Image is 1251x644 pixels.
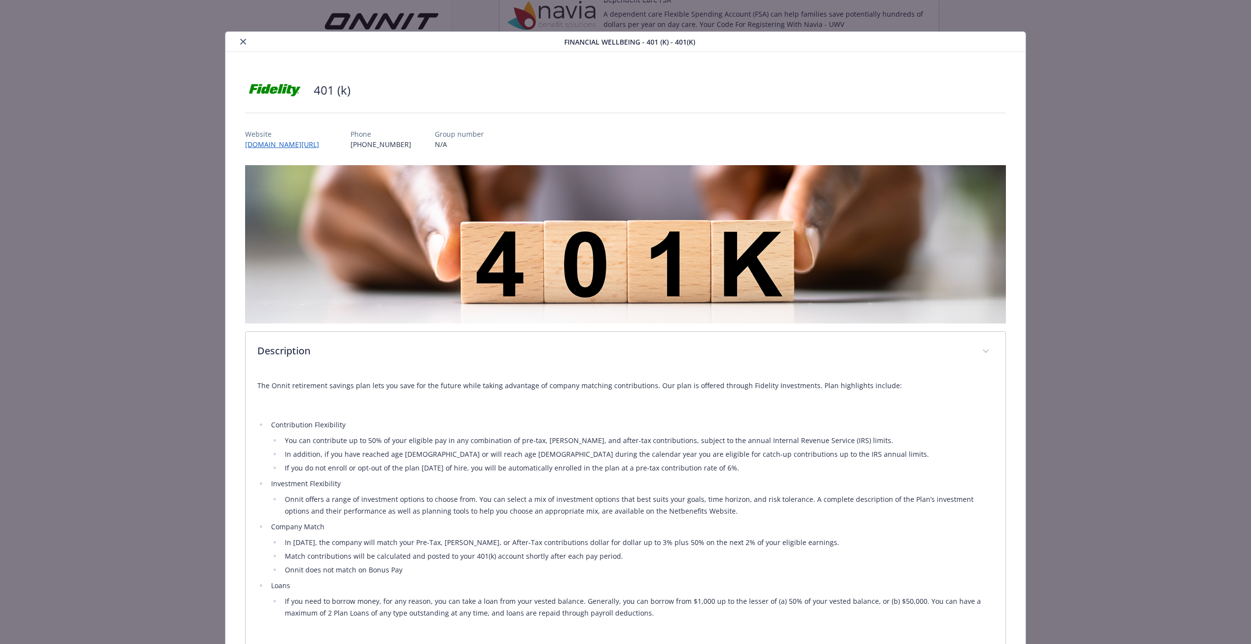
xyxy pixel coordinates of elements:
p: The Onnit retirement savings plan lets you save for the future while taking advantage of company ... [257,380,993,392]
li: You can contribute up to 50% of your eligible pay in any combination of pre-tax, [PERSON_NAME], a... [282,435,993,446]
li: Onnit offers a range of investment options to choose from. You can select a mix of investment opt... [282,494,993,517]
li: Onnit does not match on Bonus Pay [282,564,993,576]
img: Fidelity Investments [245,75,304,105]
span: Financial Wellbeing - 401 (k) - 401(k) [564,37,695,47]
p: N/A [435,139,484,149]
li: In [DATE], the company will match your Pre-Tax, [PERSON_NAME], or After-Tax contributions dollar ... [282,537,993,548]
button: close [237,36,249,48]
p: Group number [435,129,484,139]
p: [PHONE_NUMBER] [350,139,411,149]
li: In addition, if you have reached age [DEMOGRAPHIC_DATA] or will reach age [DEMOGRAPHIC_DATA] duri... [282,448,993,460]
li: Investment Flexibility​ [268,478,993,517]
div: Description [246,332,1005,372]
li: If you need to borrow money, for any reason, you can take a loan from your vested balance. Genera... [282,595,993,619]
h2: 401 (k) [314,82,350,99]
li: If you do not enroll or opt-out of the plan [DATE] of hire, you will be automatically enrolled in... [282,462,993,474]
li: Loans​ [268,580,993,619]
p: Phone [350,129,411,139]
li: Company Match​ [268,521,993,576]
p: Website [245,129,327,139]
p: Description [257,344,970,358]
img: banner [245,165,1005,323]
a: [DOMAIN_NAME][URL] [245,140,327,149]
li: Match contributions will be calculated and posted to your 401(k) account shortly after each pay p... [282,550,993,562]
li: Contribution Flexibility​ [268,419,993,474]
